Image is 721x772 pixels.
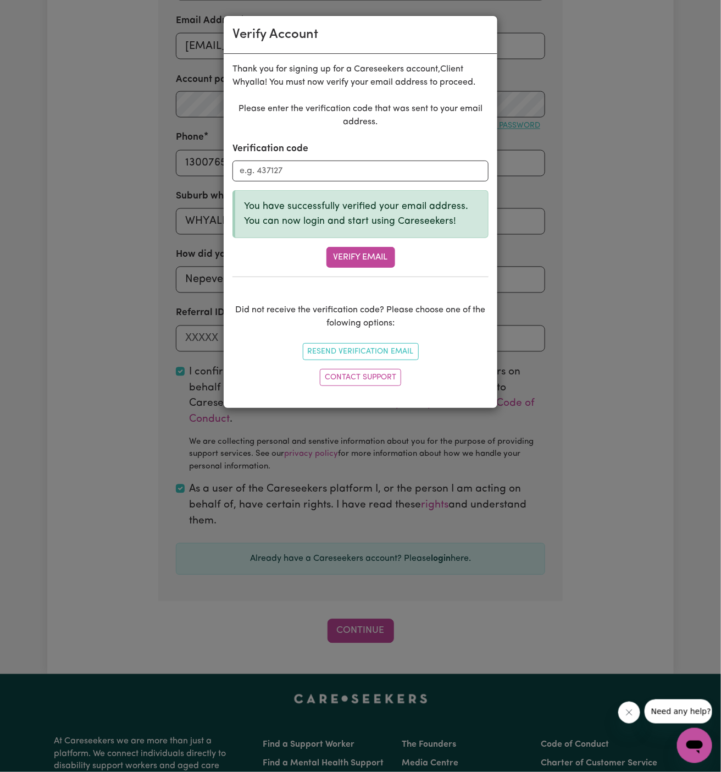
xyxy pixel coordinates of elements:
iframe: Button to launch messaging window [677,728,712,763]
iframe: Close message [618,702,640,724]
a: Contact Support [320,369,401,386]
p: Please enter the verification code that was sent to your email address. [232,102,489,129]
p: Thank you for signing up for a Careseekers account, Client Whyalla ! You must now verify your ema... [232,63,489,89]
div: Verify Account [232,25,318,45]
input: e.g. 437127 [232,161,489,181]
button: Verify Email [326,247,395,268]
p: Did not receive the verification code? Please choose one of the folowing options: [232,304,489,330]
iframe: Message from company [645,699,712,724]
button: Resend Verification Email [303,343,419,360]
p: You have successfully verified your email address. You can now login and start using Careseekers! [244,200,479,229]
label: Verification code [232,142,308,156]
